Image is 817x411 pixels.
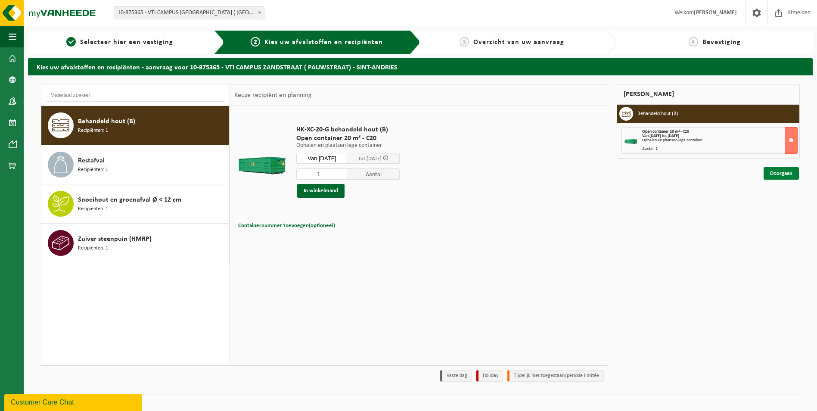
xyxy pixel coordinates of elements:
span: Recipiënten: 1 [78,205,108,213]
span: Recipiënten: 1 [78,244,108,252]
a: Doorgaan [764,167,799,180]
span: Aantal [348,168,400,180]
div: Aantal: 1 [642,147,798,151]
span: Behandeld hout (B) [78,116,135,127]
div: Keuze recipiënt en planning [230,84,316,106]
span: Restafval [78,156,105,166]
li: Vaste dag [440,370,472,382]
li: Holiday [476,370,503,382]
input: Materiaal zoeken [46,89,225,102]
span: Containernummer toevoegen(optioneel) [238,223,335,228]
span: 1 [66,37,76,47]
button: Snoeihout en groenafval Ø < 12 cm Recipiënten: 1 [41,184,230,224]
a: 1Selecteer hier een vestiging [32,37,207,47]
p: Ophalen en plaatsen lege container [296,143,400,149]
strong: Van [DATE] tot [DATE] [642,134,679,138]
li: Tijdelijk niet toegestaan/période limitée [507,370,604,382]
span: Recipiënten: 1 [78,127,108,135]
span: Snoeihout en groenafval Ø < 12 cm [78,195,181,205]
button: Containernummer toevoegen(optioneel) [237,220,336,232]
button: Restafval Recipiënten: 1 [41,145,230,184]
span: Recipiënten: 1 [78,166,108,174]
input: Selecteer datum [296,153,348,164]
span: Overzicht van uw aanvraag [473,39,564,46]
span: Kies uw afvalstoffen en recipiënten [264,39,383,46]
strong: [PERSON_NAME] [694,9,737,16]
h2: Kies uw afvalstoffen en recipiënten - aanvraag voor 10-875365 - VTI CAMPUS ZANDSTRAAT ( PAUWSTRAA... [28,58,813,75]
span: 10-875365 - VTI CAMPUS ZANDSTRAAT ( PAUWSTRAAT) - SINT-ANDRIES [114,6,264,19]
button: In winkelmand [297,184,345,198]
span: 3 [460,37,469,47]
h3: Behandeld hout (B) [637,107,678,121]
span: Zuiver steenpuin (HMRP) [78,234,152,244]
span: HK-XC-20-G behandeld hout (B) [296,125,400,134]
span: Selecteer hier een vestiging [80,39,173,46]
span: 2 [251,37,260,47]
span: 10-875365 - VTI CAMPUS ZANDSTRAAT ( PAUWSTRAAT) - SINT-ANDRIES [114,7,264,19]
span: Open container 20 m³ - C20 [296,134,400,143]
div: [PERSON_NAME] [617,84,800,105]
span: Bevestiging [702,39,741,46]
iframe: chat widget [4,392,144,411]
span: Open container 20 m³ - C20 [642,129,689,134]
button: Behandeld hout (B) Recipiënten: 1 [41,106,230,145]
span: tot [DATE] [359,156,382,162]
button: Zuiver steenpuin (HMRP) Recipiënten: 1 [41,224,230,262]
span: 4 [689,37,698,47]
div: Ophalen en plaatsen lege container [642,138,798,143]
